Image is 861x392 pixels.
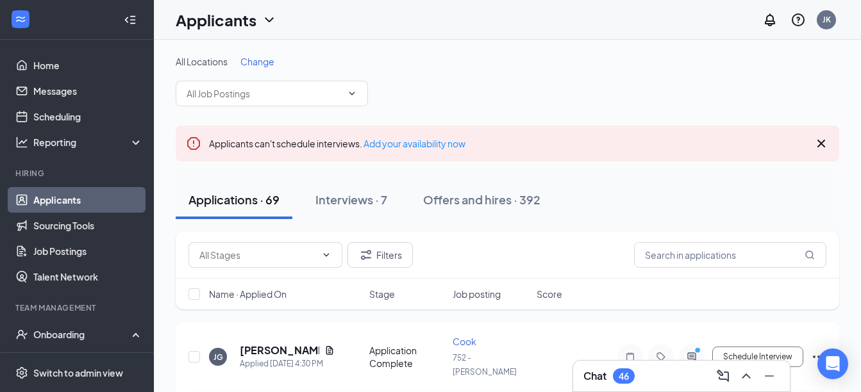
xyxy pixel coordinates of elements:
[240,343,319,357] h5: [PERSON_NAME]
[739,368,754,384] svg: ChevronUp
[715,368,731,384] svg: ComposeMessage
[33,366,123,379] div: Switch to admin view
[537,288,562,300] span: Score
[453,353,517,377] span: 752 - [PERSON_NAME]
[634,242,826,268] input: Search in applications
[583,369,606,383] h3: Chat
[15,136,28,149] svg: Analysis
[324,345,335,355] svg: Document
[240,357,335,370] div: Applied [DATE] 4:30 PM
[347,88,357,99] svg: ChevronDown
[453,336,476,347] span: Cook
[33,213,143,238] a: Sourcing Tools
[240,56,274,67] span: Change
[15,302,140,313] div: Team Management
[369,344,446,370] div: Application Complete
[33,104,143,129] a: Scheduling
[347,242,413,268] button: Filter Filters
[33,328,132,341] div: Onboarding
[262,12,277,28] svg: ChevronDown
[33,264,143,290] a: Talent Network
[759,366,780,386] button: Minimize
[423,192,540,208] div: Offers and hires · 392
[33,136,144,149] div: Reporting
[33,78,143,104] a: Messages
[736,366,757,386] button: ChevronUp
[762,12,778,28] svg: Notifications
[811,349,826,364] svg: Ellipses
[762,368,777,384] svg: Minimize
[805,250,815,260] svg: MagnifyingGlass
[186,136,201,151] svg: Error
[713,366,733,386] button: ComposeMessage
[453,288,501,300] span: Job posting
[176,9,256,31] h1: Applicants
[712,347,803,367] button: Schedule Interview
[209,138,465,149] span: Applicants can't schedule interviews.
[188,192,280,208] div: Applications · 69
[358,247,374,263] svg: Filter
[15,328,28,341] svg: UserCheck
[15,168,140,179] div: Hiring
[364,138,465,149] a: Add your availability now
[817,348,848,379] div: Open Intercom Messenger
[209,288,287,300] span: Name · Applied On
[33,238,143,264] a: Job Postings
[684,352,699,362] svg: ActiveChat
[124,13,137,26] svg: Collapse
[692,347,707,357] svg: PrimaryDot
[187,86,342,101] input: All Job Postings
[623,352,638,362] svg: Note
[33,187,143,213] a: Applicants
[199,248,316,262] input: All Stages
[790,12,806,28] svg: QuestionInfo
[619,371,629,382] div: 46
[814,136,829,151] svg: Cross
[315,192,387,208] div: Interviews · 7
[823,14,831,25] div: JK
[213,352,223,363] div: JG
[321,250,331,260] svg: ChevronDown
[176,56,228,67] span: All Locations
[14,13,27,26] svg: WorkstreamLogo
[653,352,669,362] svg: Tag
[33,347,143,373] a: Overview
[369,288,395,300] span: Stage
[33,53,143,78] a: Home
[15,366,28,379] svg: Settings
